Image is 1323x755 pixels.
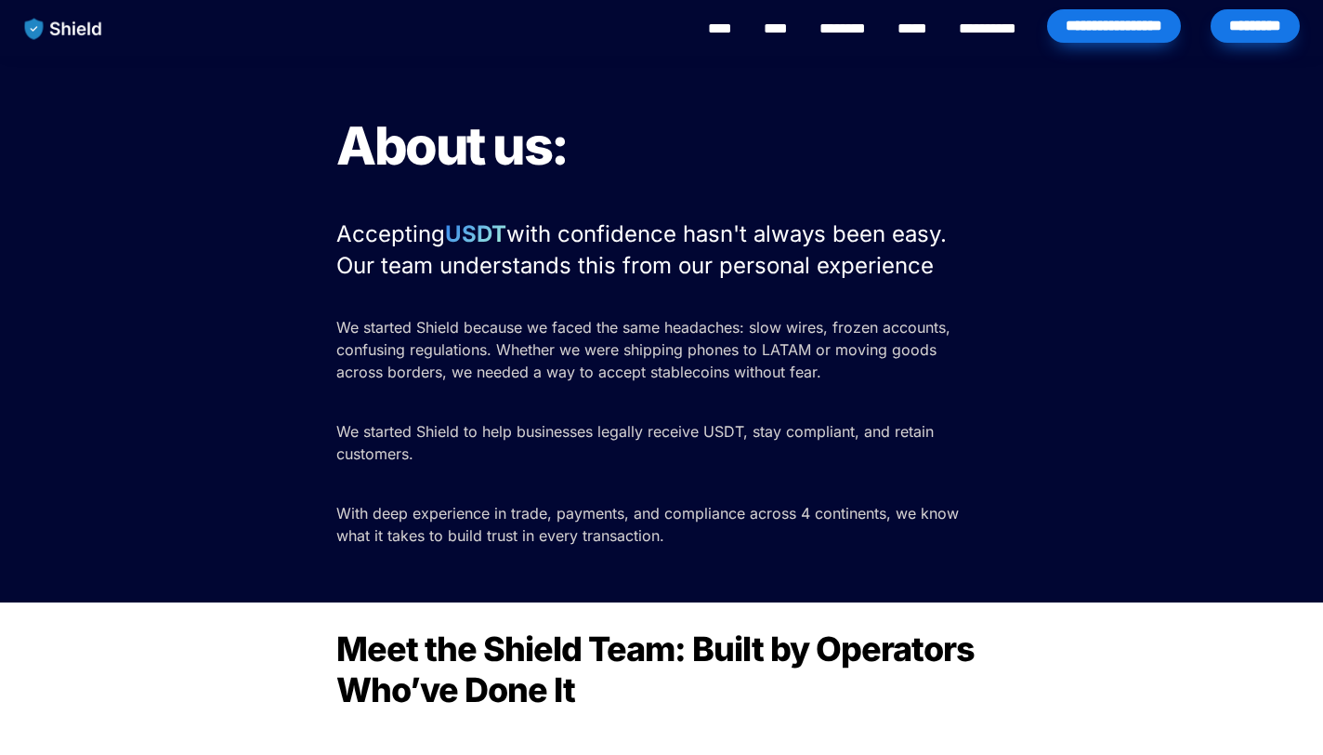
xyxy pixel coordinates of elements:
span: Accepting [336,220,445,247]
img: website logo [16,9,111,48]
span: We started Shield to help businesses legally receive USDT, stay compliant, and retain customers. [336,422,938,463]
span: Meet the Shield Team: Built by Operators Who’ve Done It [336,629,981,710]
span: We started Shield because we faced the same headaches: slow wires, frozen accounts, confusing reg... [336,318,955,381]
span: with confidence hasn't always been easy. Our team understands this from our personal experience [336,220,953,279]
span: About us: [336,114,568,178]
span: With deep experience in trade, payments, and compliance across 4 continents, we know what it take... [336,504,963,545]
strong: USDT [445,220,506,247]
